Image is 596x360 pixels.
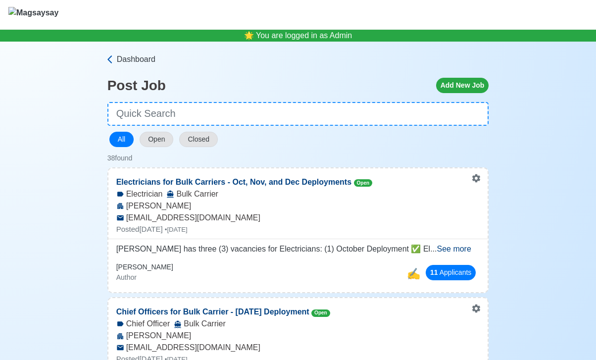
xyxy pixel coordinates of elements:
[430,245,471,253] span: ...
[108,330,488,342] div: [PERSON_NAME]
[105,53,489,65] a: Dashboard
[116,245,430,253] span: [PERSON_NAME] has three (3) vacancies for Electricians: (1) October Deployment ✅ El
[8,7,58,25] img: Magsaysay
[8,0,59,29] button: Magsaysay
[407,267,420,280] span: copy
[436,78,489,93] button: Add New Job
[426,265,476,280] button: 11 Applicants
[242,28,255,43] span: bell
[108,212,488,224] div: [EMAIL_ADDRESS][DOMAIN_NAME]
[109,132,134,147] button: All
[179,132,218,147] button: Closed
[116,273,137,281] small: Author
[126,188,163,200] span: Electrician
[117,53,155,65] span: Dashboard
[140,132,173,147] button: Open
[108,168,380,188] p: Electricians for Bulk Carriers - Oct, Nov, and Dec Deployments
[311,309,330,317] span: Open
[108,298,338,318] p: Chief Officers for Bulk Carrier - [DATE] Deployment
[437,245,471,253] span: See more
[354,179,373,187] span: Open
[108,342,488,354] div: [EMAIL_ADDRESS][DOMAIN_NAME]
[165,226,188,233] small: • [DATE]
[166,188,218,200] div: Bulk Carrier
[404,263,422,284] button: copy
[107,102,489,126] input: Quick Search
[126,318,170,330] span: Chief Officer
[116,263,173,271] h6: [PERSON_NAME]
[174,318,225,330] div: Bulk Carrier
[107,153,489,163] div: 38 found
[108,224,488,235] div: Posted [DATE]
[430,268,438,276] span: 11
[108,200,488,212] div: [PERSON_NAME]
[107,77,166,94] h3: Post Job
